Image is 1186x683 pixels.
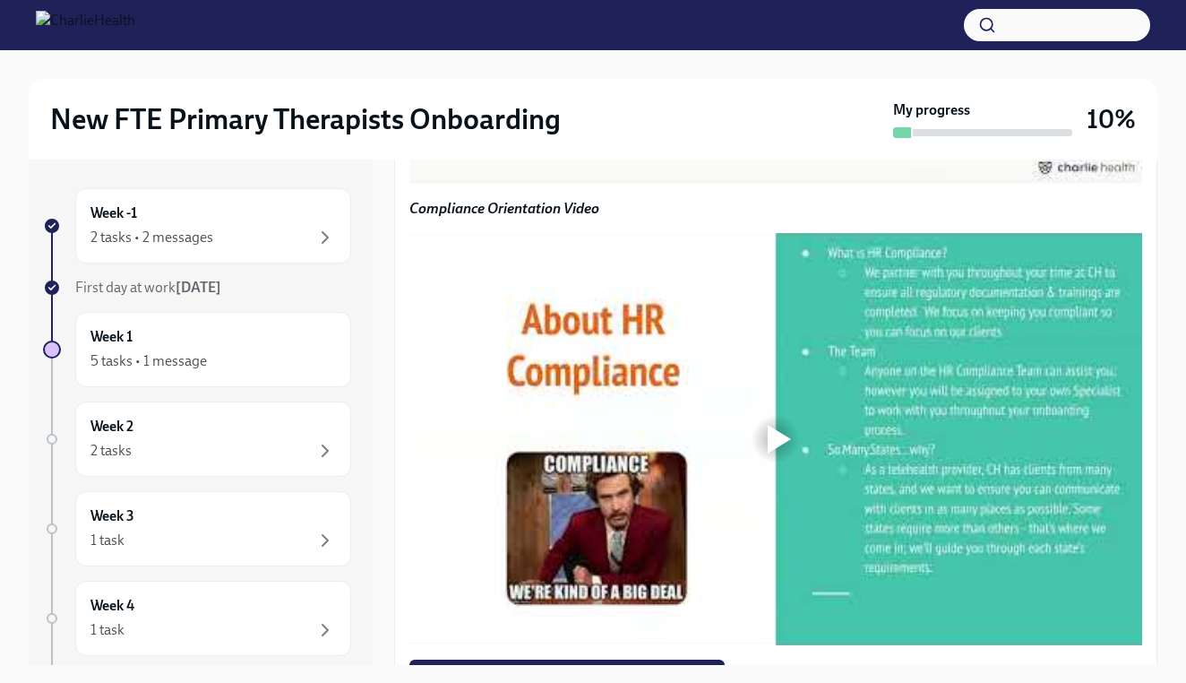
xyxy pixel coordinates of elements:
div: 2 tasks [90,441,132,461]
strong: Compliance Orientation Video [409,200,599,217]
h6: Week -1 [90,203,137,223]
img: CharlieHealth [36,11,135,39]
div: 5 tasks • 1 message [90,351,207,371]
h6: Week 2 [90,417,133,437]
h6: Week 3 [90,506,134,526]
div: 2 tasks • 2 messages [90,228,213,247]
strong: [DATE] [176,279,221,296]
a: Week 15 tasks • 1 message [43,312,351,387]
div: 1 task [90,531,125,550]
h6: Week 4 [90,596,134,616]
a: First day at work[DATE] [43,278,351,298]
h2: New FTE Primary Therapists Onboarding [50,101,561,137]
div: 1 task [90,620,125,640]
span: First day at work [75,279,221,296]
strong: My progress [893,100,970,120]
a: Week 31 task [43,491,351,566]
h6: Week 1 [90,327,133,347]
a: Week 41 task [43,581,351,656]
a: Week 22 tasks [43,402,351,477]
a: Week -12 tasks • 2 messages [43,188,351,264]
h3: 10% [1087,103,1136,135]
